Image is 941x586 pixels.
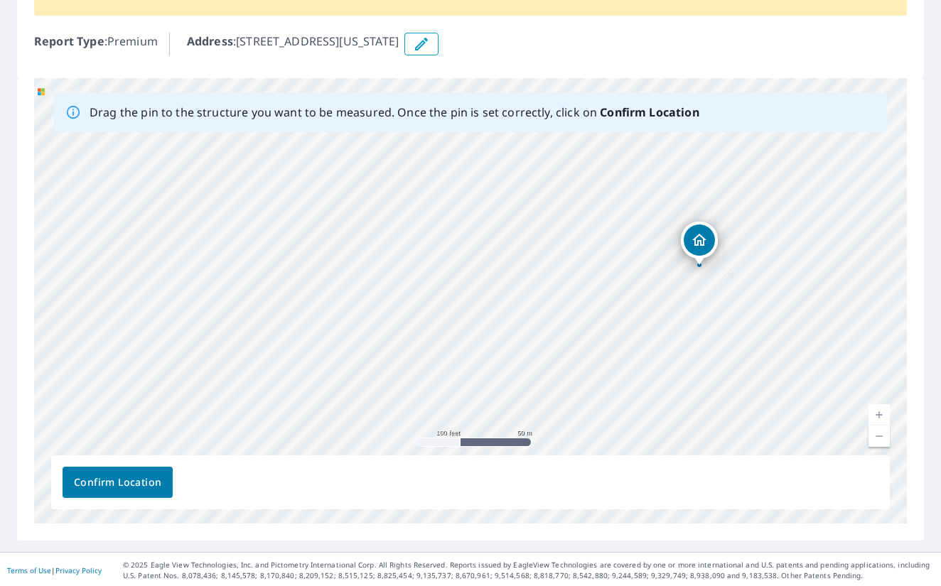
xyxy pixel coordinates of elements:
[74,474,161,492] span: Confirm Location
[90,104,699,121] p: Drag the pin to the structure you want to be measured. Once the pin is set correctly, click on
[63,467,173,498] button: Confirm Location
[681,222,718,266] div: Dropped pin, building 1, Residential property, 2647 Louisiana 532 Minden, LA 71055
[34,33,158,55] p: : Premium
[55,565,102,575] a: Privacy Policy
[7,565,51,575] a: Terms of Use
[187,33,399,55] p: : [STREET_ADDRESS][US_STATE]
[869,425,890,447] a: Current Level 18, Zoom Out
[600,104,699,120] b: Confirm Location
[187,33,233,49] b: Address
[34,33,104,49] b: Report Type
[869,404,890,425] a: Current Level 18, Zoom In
[123,560,934,581] p: © 2025 Eagle View Technologies, Inc. and Pictometry International Corp. All Rights Reserved. Repo...
[7,566,102,575] p: |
